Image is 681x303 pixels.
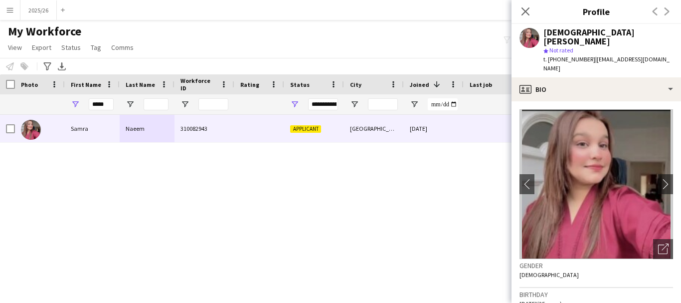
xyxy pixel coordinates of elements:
input: Joined Filter Input [428,98,458,110]
div: Naeem [120,115,174,142]
button: Open Filter Menu [410,100,419,109]
h3: Birthday [519,290,673,299]
div: [DEMOGRAPHIC_DATA][PERSON_NAME] [543,28,673,46]
app-action-btn: Export XLSX [56,60,68,72]
button: Open Filter Menu [71,100,80,109]
div: [DATE] [404,115,464,142]
a: Status [57,41,85,54]
span: View [8,43,22,52]
a: View [4,41,26,54]
span: My Workforce [8,24,81,39]
div: Bio [511,77,681,101]
button: Open Filter Menu [350,100,359,109]
span: Last Name [126,81,155,88]
span: Workforce ID [180,77,216,92]
span: Export [32,43,51,52]
span: Status [290,81,310,88]
span: City [350,81,361,88]
img: Samra Naeem [21,120,41,140]
h3: Profile [511,5,681,18]
div: [GEOGRAPHIC_DATA] [344,115,404,142]
span: Joined [410,81,429,88]
div: Open photos pop-in [653,239,673,259]
button: Open Filter Menu [290,100,299,109]
a: Export [28,41,55,54]
img: Crew avatar or photo [519,109,673,259]
span: Rating [240,81,259,88]
input: Workforce ID Filter Input [198,98,228,110]
h3: Gender [519,261,673,270]
span: First Name [71,81,101,88]
div: 310082943 [174,115,234,142]
input: First Name Filter Input [89,98,114,110]
span: Applicant [290,125,321,133]
span: Status [61,43,81,52]
button: Open Filter Menu [180,100,189,109]
a: Comms [107,41,138,54]
div: Samra [65,115,120,142]
a: Tag [87,41,105,54]
span: Photo [21,81,38,88]
span: [DEMOGRAPHIC_DATA] [519,271,579,279]
span: Not rated [549,46,573,54]
input: Last Name Filter Input [144,98,169,110]
span: Comms [111,43,134,52]
button: Open Filter Menu [126,100,135,109]
span: Last job [470,81,492,88]
span: Tag [91,43,101,52]
span: | [EMAIL_ADDRESS][DOMAIN_NAME] [543,55,670,72]
button: 2025/26 [20,0,57,20]
input: City Filter Input [368,98,398,110]
span: t. [PHONE_NUMBER] [543,55,595,63]
app-action-btn: Advanced filters [41,60,53,72]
